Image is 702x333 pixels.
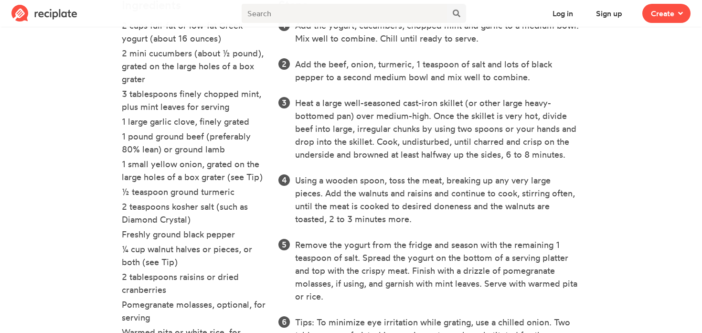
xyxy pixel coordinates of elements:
li: ¼ cup walnut halves or pieces, or both (see Tip) [122,243,267,270]
input: Search [242,4,447,23]
li: 2 mini cucumbers (about ½ pound), grated on the large holes of a box grater [122,47,267,87]
button: Sign up [587,4,631,23]
button: Create [642,4,691,23]
span: Create [651,8,674,19]
li: Remove the yogurt from the fridge and season with the remaining 1 teaspoon of salt. Spread the yo... [295,238,580,303]
li: 1 pound ground beef (preferably 80% lean) or ground lamb [122,130,267,158]
li: 1 large garlic clove, finely grated [122,115,267,130]
img: Reciplate [11,5,77,22]
li: Pomegranate molasses, optional, for serving [122,298,267,326]
button: Log in [544,4,582,23]
li: Add the yogurt, cucumbers, chopped mint and garlic to a medium bowl. Mix well to combine. Chill u... [295,19,580,45]
li: 3 tablespoons finely chopped mint, plus mint leaves for serving [122,87,267,115]
li: 2 tablespoons raisins or dried cranberries [122,270,267,298]
li: Heat a large well-seasoned cast-iron skillet (or other large heavy-bottomed pan) over medium-high... [295,97,580,161]
li: Using a wooden spoon, toss the meat, breaking up any very large pieces. Add the walnuts and raisi... [295,174,580,226]
li: Freshly ground black pepper [122,228,267,243]
li: 1 small yellow onion, grated on the large holes of a box grater (see Tip) [122,158,267,185]
li: 2 cups full-fat or low-fat Greek yogurt (about 16 ounces) [122,19,267,47]
li: Add the beef, onion, turmeric, 1 teaspoon of salt and lots of black pepper to a second medium bow... [295,58,580,84]
li: ½ teaspoon ground turmeric [122,185,267,200]
li: 2 teaspoons kosher salt (such as Diamond Crystal) [122,200,267,228]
